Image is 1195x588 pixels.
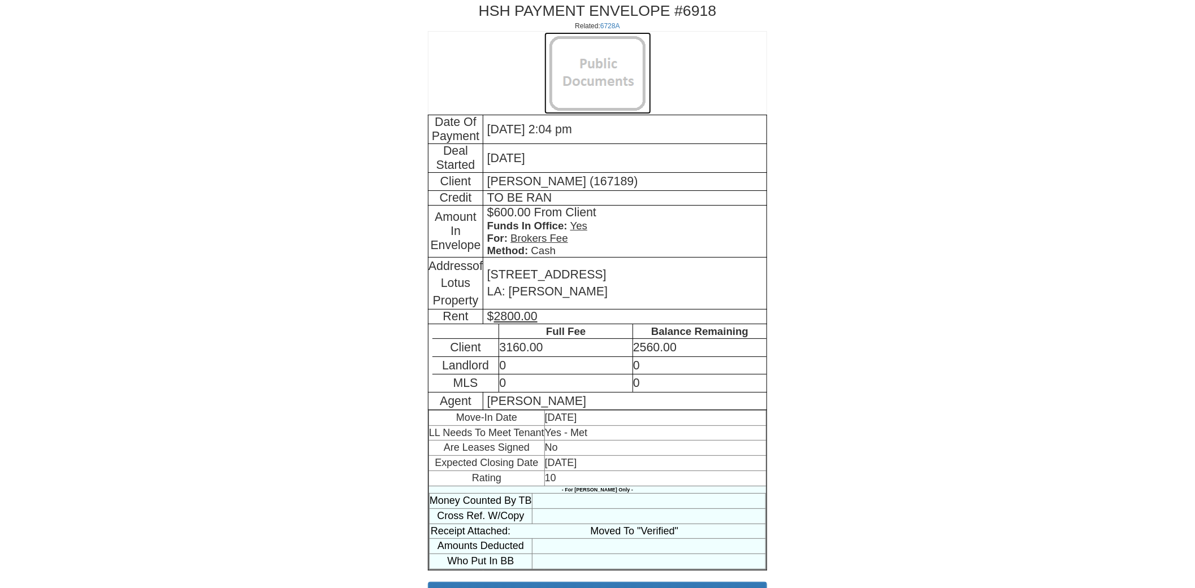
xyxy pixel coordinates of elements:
td: [DATE] [544,410,766,425]
span: Full Fee [546,325,586,337]
span: For: [487,232,508,244]
span: Funds In Office: [487,220,568,232]
span: $ [487,310,538,323]
td: Cross Ref. W/Copy [430,509,532,524]
u: 2800.00 [494,310,538,323]
td: [PERSON_NAME] [483,392,767,410]
td: Move-In Date [429,410,545,425]
span: Cash [531,245,556,256]
span: Credit [440,191,472,204]
td: Amounts Deducted [430,539,532,554]
td: LL Needs To Meet Tenant [429,425,545,441]
td: [STREET_ADDRESS] LA: [PERSON_NAME] [483,257,767,309]
u: Brokers Fee [510,232,568,244]
td: 0 [499,356,633,374]
td: Moved To "Verified" [591,524,767,539]
td: 0 [633,374,767,392]
td: Agent [428,392,483,410]
span: $ [487,206,494,219]
td: Are Leases Signed [429,441,545,456]
span: [DATE] [487,151,525,165]
span: Client [440,175,471,188]
span: Amount In Envelope [431,210,481,252]
div: Related: [428,21,767,31]
td: Yes - Met [544,425,766,441]
span: Deal Started [436,144,475,172]
span: Rent [443,310,468,323]
td: Expected Closing Date [429,456,545,471]
img: publicDocs2.png [544,32,651,114]
span: [DATE] 2:04 pm [487,123,572,136]
td: 10 [544,471,766,486]
u: Yes [570,220,587,232]
td: 0 [499,374,633,392]
a: 6728A [600,22,620,30]
td: of Lotus Property [428,257,483,309]
td: 3160.00 [499,339,633,356]
td: 2560.00 [633,339,767,356]
td: Money Counted By TB [430,494,532,509]
b: - For [PERSON_NAME] Only - [562,487,633,493]
span: Address [428,259,473,273]
td: Who Put In BB [430,554,532,569]
span: Method: [487,245,529,256]
td: MLS [432,374,499,392]
td: Client [432,339,499,356]
td: Receipt Attached: [431,524,591,539]
td: No [544,441,766,456]
td: Rating [429,471,545,486]
span: Date Of Payment [432,115,479,143]
td: 0 [633,356,767,374]
td: Landlord [432,356,499,374]
span: TO BE RAN [487,191,552,204]
span: Balance Remaining [651,325,748,337]
td: [DATE] [544,456,766,471]
td: [PERSON_NAME] (167189) [483,173,767,190]
span: 600.00 From Client [494,206,596,219]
